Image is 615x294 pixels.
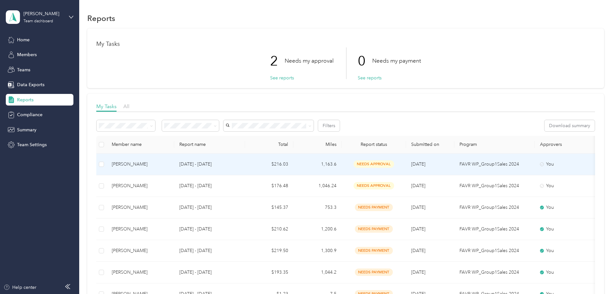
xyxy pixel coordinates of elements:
p: [DATE] - [DATE] [179,226,240,233]
td: FAVR WP_Group1Sales 2024 [454,197,535,218]
button: Download summary [544,120,595,131]
div: Member name [112,142,169,147]
td: 753.3 [293,197,342,218]
p: [DATE] - [DATE] [179,182,240,189]
span: needs approval [354,182,394,189]
p: FAVR WP_Group1Sales 2024 [459,226,530,233]
div: You [540,226,594,233]
div: Miles [298,142,336,147]
td: FAVR WP_Group1Sales 2024 [454,154,535,175]
iframe: Everlance-gr Chat Button Frame [579,258,615,294]
span: Home [17,36,30,43]
span: My Tasks [96,103,117,109]
td: 1,200.6 [293,218,342,240]
td: FAVR WP_Group1Sales 2024 [454,218,535,240]
div: You [540,161,594,168]
span: [DATE] [411,161,425,167]
div: You [540,182,594,189]
span: needs payment [355,269,393,276]
button: See reports [270,75,294,81]
span: Teams [17,66,30,73]
div: [PERSON_NAME] [112,204,169,211]
p: FAVR WP_Group1Sales 2024 [459,182,530,189]
div: [PERSON_NAME] [112,269,169,276]
p: FAVR WP_Group1Sales 2024 [459,247,530,254]
td: 1,163.6 [293,154,342,175]
span: Report status [347,142,401,147]
td: $219.50 [245,240,293,262]
div: [PERSON_NAME] [112,226,169,233]
p: Needs my approval [285,57,334,65]
span: needs payment [355,247,393,254]
span: [DATE] [411,269,425,275]
p: FAVR WP_Group1Sales 2024 [459,161,530,168]
p: [DATE] - [DATE] [179,161,240,168]
span: Members [17,51,37,58]
td: FAVR WP_Group1Sales 2024 [454,262,535,283]
th: Member name [107,136,174,154]
h1: Reports [87,15,115,22]
p: [DATE] - [DATE] [179,247,240,254]
td: FAVR WP_Group1Sales 2024 [454,240,535,262]
span: Reports [17,96,33,103]
td: $193.35 [245,262,293,283]
th: Submitted on [406,136,454,154]
div: Team dashboard [24,19,53,23]
td: $176.48 [245,175,293,197]
p: [DATE] - [DATE] [179,204,240,211]
span: [DATE] [411,205,425,210]
span: needs payment [355,204,393,211]
p: 2 [270,47,285,75]
td: $210.62 [245,218,293,240]
div: You [540,247,594,254]
div: [PERSON_NAME] [24,10,64,17]
span: needs payment [355,225,393,233]
td: 1,300.9 [293,240,342,262]
p: 0 [358,47,372,75]
div: You [540,269,594,276]
td: $216.03 [245,154,293,175]
span: [DATE] [411,248,425,253]
span: All [123,103,129,109]
button: Help center [4,284,36,291]
div: You [540,204,594,211]
span: Compliance [17,111,43,118]
span: [DATE] [411,183,425,188]
td: 1,044.2 [293,262,342,283]
div: [PERSON_NAME] [112,161,169,168]
p: FAVR WP_Group1Sales 2024 [459,269,530,276]
th: Report name [174,136,245,154]
h1: My Tasks [96,41,595,47]
button: Filters [318,120,340,131]
th: Approvers [535,136,599,154]
div: [PERSON_NAME] [112,247,169,254]
span: Team Settings [17,141,47,148]
p: FAVR WP_Group1Sales 2024 [459,204,530,211]
th: Program [454,136,535,154]
td: 1,046.24 [293,175,342,197]
span: Summary [17,127,36,133]
button: See reports [358,75,382,81]
td: FAVR WP_Group1Sales 2024 [454,175,535,197]
div: [PERSON_NAME] [112,182,169,189]
span: [DATE] [411,226,425,232]
p: Needs my payment [372,57,421,65]
span: Data Exports [17,81,44,88]
td: $145.37 [245,197,293,218]
p: [DATE] - [DATE] [179,269,240,276]
div: Total [250,142,288,147]
span: needs approval [354,160,394,168]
